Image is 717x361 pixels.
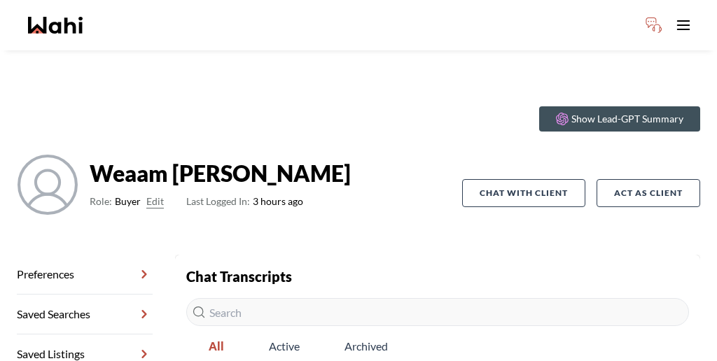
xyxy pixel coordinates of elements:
[669,11,697,39] button: Toggle open navigation menu
[539,106,700,132] button: Show Lead-GPT Summary
[28,17,83,34] a: Wahi homepage
[186,298,689,326] input: Search
[146,193,164,210] button: Edit
[186,195,250,207] span: Last Logged In:
[322,332,410,361] span: Archived
[115,193,141,210] span: Buyer
[17,255,153,295] a: Preferences
[90,193,112,210] span: Role:
[90,160,351,187] strong: Weaam [PERSON_NAME]
[186,268,292,285] strong: Chat Transcripts
[246,332,322,361] span: Active
[462,179,585,207] button: Chat with client
[186,332,246,361] span: All
[186,193,303,210] span: 3 hours ago
[571,112,683,126] p: Show Lead-GPT Summary
[597,179,700,207] button: Act as Client
[17,295,153,334] a: Saved Searches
